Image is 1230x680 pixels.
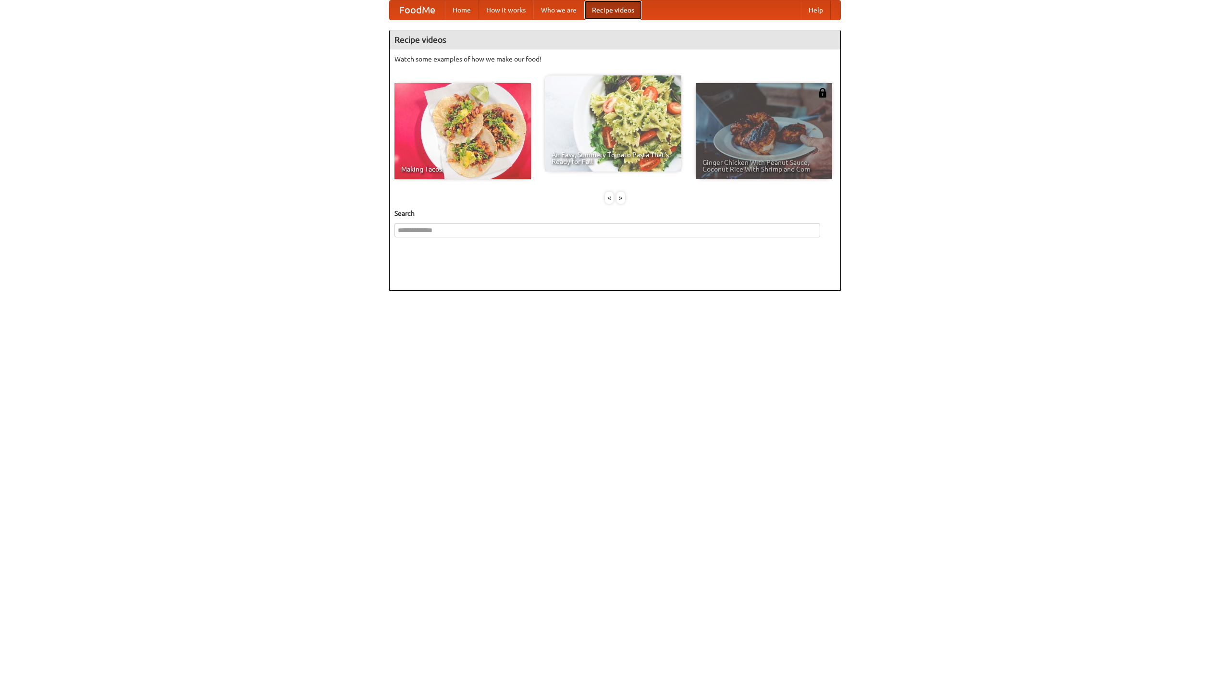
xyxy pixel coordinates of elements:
h4: Recipe videos [390,30,840,49]
a: How it works [479,0,533,20]
a: Making Tacos [394,83,531,179]
span: An Easy, Summery Tomato Pasta That's Ready for Fall [552,151,675,165]
img: 483408.png [818,88,827,98]
span: Making Tacos [401,166,524,173]
p: Watch some examples of how we make our food! [394,54,836,64]
div: « [605,192,614,204]
a: An Easy, Summery Tomato Pasta That's Ready for Fall [545,75,681,172]
div: » [616,192,625,204]
a: Recipe videos [584,0,642,20]
a: FoodMe [390,0,445,20]
a: Home [445,0,479,20]
a: Who we are [533,0,584,20]
h5: Search [394,209,836,218]
a: Help [801,0,831,20]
